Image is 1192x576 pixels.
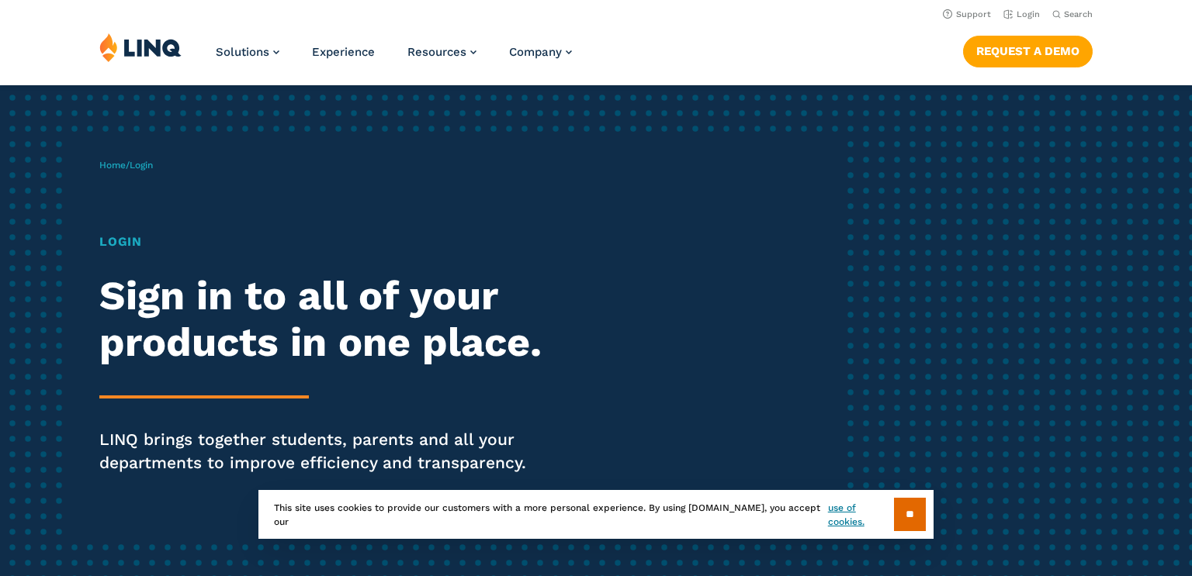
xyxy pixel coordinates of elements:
a: Solutions [216,45,279,59]
span: / [99,160,153,171]
nav: Primary Navigation [216,33,572,84]
a: Resources [407,45,476,59]
button: Open Search Bar [1052,9,1093,20]
p: LINQ brings together students, parents and all your departments to improve efficiency and transpa... [99,428,559,474]
span: Solutions [216,45,269,59]
a: use of cookies. [828,501,894,529]
span: Resources [407,45,466,59]
div: This site uses cookies to provide our customers with a more personal experience. By using [DOMAIN... [258,490,934,539]
a: Login [1003,9,1040,19]
a: Request a Demo [963,36,1093,67]
a: Home [99,160,126,171]
a: Company [509,45,572,59]
h1: Login [99,233,559,251]
span: Login [130,160,153,171]
span: Search [1064,9,1093,19]
h2: Sign in to all of your products in one place. [99,273,559,366]
img: LINQ | K‑12 Software [99,33,182,62]
nav: Button Navigation [963,33,1093,67]
a: Experience [312,45,375,59]
a: Support [943,9,991,19]
span: Company [509,45,562,59]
